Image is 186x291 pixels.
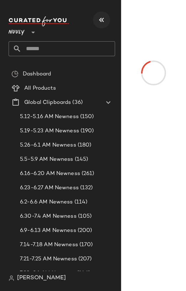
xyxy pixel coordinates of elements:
[78,241,93,249] span: (170)
[20,269,76,277] span: 7.28-8.1 AM Newness
[9,24,25,37] span: Nuuly
[76,227,92,235] span: (200)
[11,70,19,78] img: svg%3e
[20,113,79,121] span: 5.12-5.16 AM Newness
[20,141,76,149] span: 5.26-6.1 AM Newness
[79,113,94,121] span: (150)
[20,184,79,192] span: 6.23-6.27 AM Newness
[20,127,79,135] span: 5.19-5.23 AM Newness
[73,198,88,206] span: (114)
[71,99,83,107] span: (36)
[20,155,73,164] span: 5.5-5.9 AM Newness
[17,274,66,282] span: [PERSON_NAME]
[79,127,94,135] span: (190)
[20,170,80,178] span: 6.16-6.20 AM Newness
[76,141,92,149] span: (180)
[20,241,78,249] span: 7.14-7.18 AM Newness
[9,16,69,26] img: cfy_white_logo.C9jOOHJF.svg
[80,170,94,178] span: (261)
[79,184,93,192] span: (132)
[76,269,91,277] span: (146)
[77,255,92,263] span: (207)
[77,212,92,221] span: (105)
[20,255,77,263] span: 7.21-7.25 AM Newness
[73,155,88,164] span: (145)
[24,99,71,107] span: Global Clipboards
[20,227,76,235] span: 6.9-6.13 AM Newness
[20,212,77,221] span: 6.30-7.4 AM Newness
[23,70,51,78] span: Dashboard
[24,84,56,92] span: All Products
[20,198,73,206] span: 6.2-6.6 AM Newness
[9,275,14,281] img: svg%3e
